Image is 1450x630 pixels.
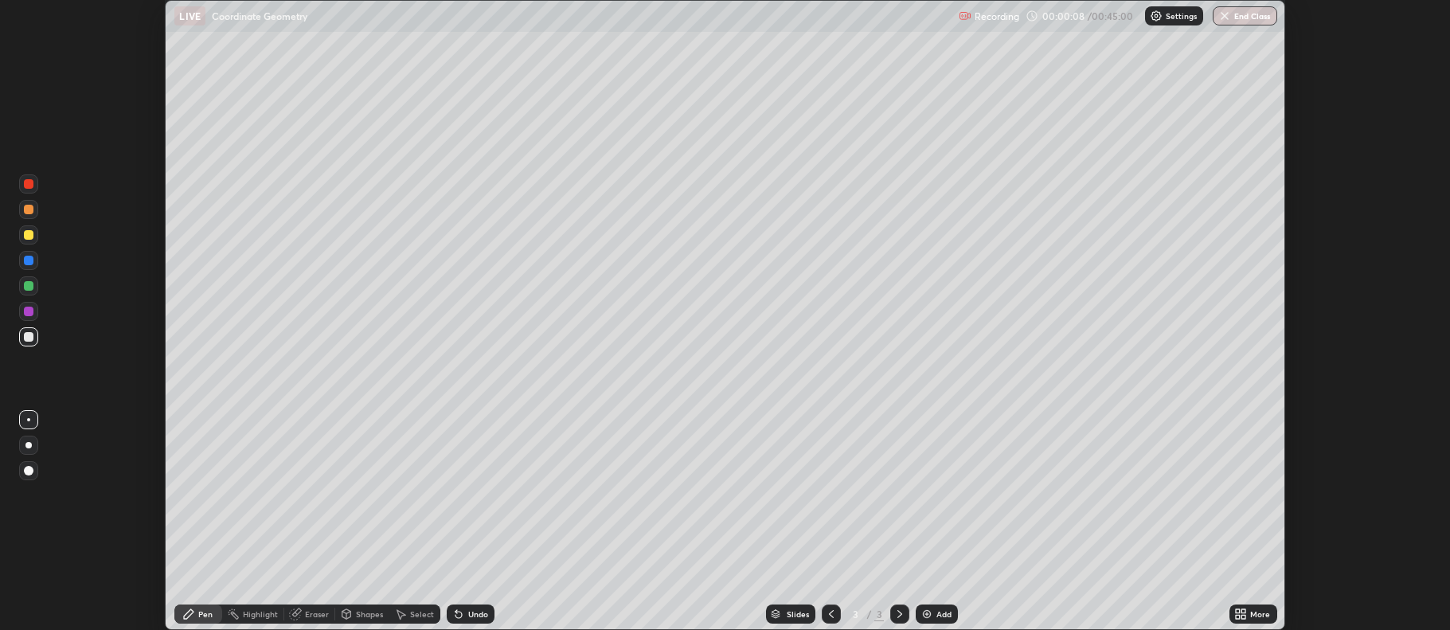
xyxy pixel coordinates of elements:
img: end-class-cross [1218,10,1231,22]
div: Eraser [305,610,329,618]
div: Highlight [243,610,278,618]
div: / [866,609,871,619]
p: Recording [975,10,1019,22]
div: Slides [787,610,809,618]
p: LIVE [179,10,201,22]
div: Pen [198,610,213,618]
div: Shapes [356,610,383,618]
img: add-slide-button [920,608,933,620]
div: 3 [874,607,884,621]
div: Undo [468,610,488,618]
p: Coordinate Geometry [212,10,307,22]
div: Select [410,610,434,618]
button: End Class [1213,6,1277,25]
p: Settings [1166,12,1197,20]
img: recording.375f2c34.svg [959,10,971,22]
img: class-settings-icons [1150,10,1163,22]
div: 3 [847,609,863,619]
div: More [1250,610,1270,618]
div: Add [936,610,952,618]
